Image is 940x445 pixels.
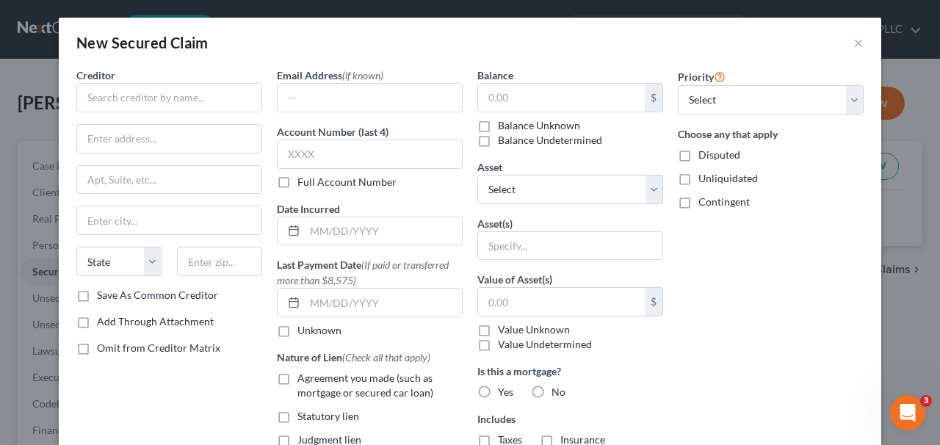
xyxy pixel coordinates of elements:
[498,118,580,133] label: Balance Unknown
[277,350,430,365] label: Nature of Lien
[177,247,263,276] input: Enter zip...
[277,201,340,217] label: Date Incurred
[97,288,218,303] label: Save As Common Creditor
[277,68,383,83] label: Email Address
[97,314,214,329] label: Add Through Attachment
[477,68,513,83] label: Balance
[77,125,261,153] input: Enter address...
[297,323,341,338] label: Unknown
[498,337,592,352] label: Value Undetermined
[477,161,502,173] span: Asset
[477,216,513,231] label: Asset(s)
[698,172,758,184] span: Unliquidated
[277,258,449,286] span: (If paid or transferred more than $8,575)
[297,372,433,399] span: Agreement you made (such as mortgage or secured car loan)
[678,126,864,142] label: Choose any that apply
[920,395,932,407] span: 3
[478,288,645,316] input: 0.00
[645,84,662,112] div: $
[278,84,462,112] input: --
[678,68,726,85] label: Priority
[342,69,383,82] span: (if known)
[477,272,552,287] label: Value of Asset(s)
[477,363,663,379] label: Is this a mortgage?
[478,84,645,112] input: 0.00
[498,133,602,148] label: Balance Undetermined
[478,232,662,260] input: Specify...
[97,341,220,354] span: Omit from Creditor Matrix
[76,69,115,82] span: Creditor
[77,206,261,234] input: Enter city...
[342,351,430,363] span: (Check all that apply)
[305,289,462,316] input: MM/DD/YYYY
[76,32,209,53] div: New Secured Claim
[698,148,740,161] span: Disputed
[498,322,570,337] label: Value Unknown
[77,166,261,194] input: Apt, Suite, etc...
[890,395,925,430] iframe: Intercom live chat
[76,83,262,112] input: Search creditor by name...
[498,386,513,398] span: Yes
[297,175,397,189] label: Full Account Number
[477,411,663,427] label: Includes
[552,386,565,398] span: No
[277,124,388,140] label: Account Number (last 4)
[645,288,662,316] div: $
[698,195,750,208] span: Contingent
[277,140,463,169] input: XXXX
[297,410,359,422] span: Statutory lien
[277,257,463,288] label: Last Payment Date
[853,34,864,51] button: ×
[305,217,462,245] input: MM/DD/YYYY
